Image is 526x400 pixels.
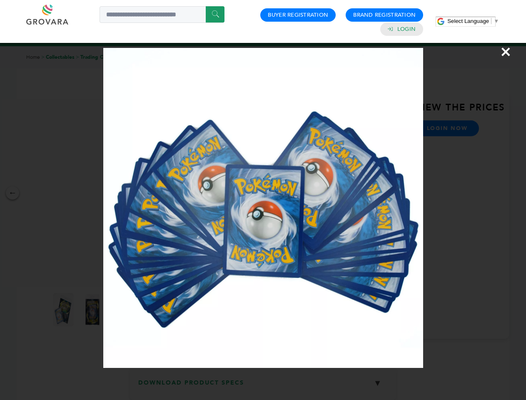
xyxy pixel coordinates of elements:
[500,40,511,63] span: ×
[397,25,416,33] a: Login
[103,48,423,368] img: Image Preview
[447,18,489,24] span: Select Language
[494,18,499,24] span: ▼
[353,11,416,19] a: Brand Registration
[447,18,499,24] a: Select Language​
[268,11,328,19] a: Buyer Registration
[100,6,224,23] input: Search a product or brand...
